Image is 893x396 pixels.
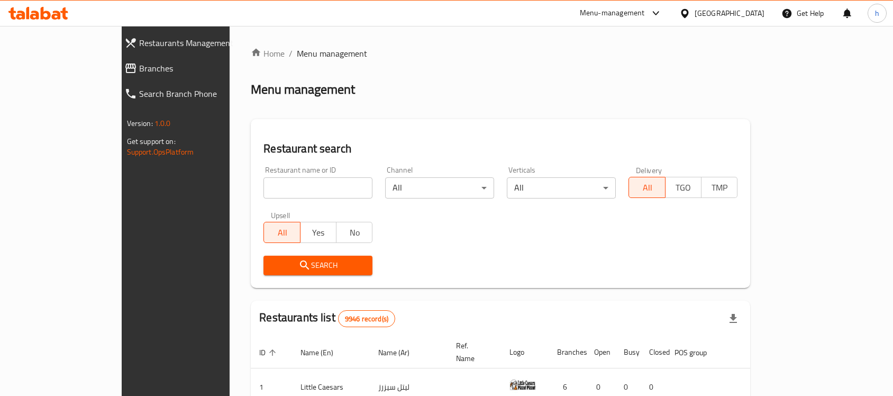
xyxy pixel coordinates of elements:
[501,336,549,368] th: Logo
[615,336,641,368] th: Busy
[341,225,368,240] span: No
[251,47,750,60] nav: breadcrumb
[305,225,332,240] span: Yes
[263,141,737,157] h2: Restaurant search
[580,7,645,20] div: Menu-management
[289,47,293,60] li: /
[127,116,153,130] span: Version:
[271,211,290,219] label: Upsell
[263,222,300,243] button: All
[300,222,336,243] button: Yes
[263,177,372,199] input: Search for restaurant name or ID..
[586,336,615,368] th: Open
[259,346,279,359] span: ID
[706,180,733,195] span: TMP
[628,177,665,198] button: All
[336,222,372,243] button: No
[259,310,395,327] h2: Restaurants list
[695,7,764,19] div: [GEOGRAPHIC_DATA]
[272,259,364,272] span: Search
[139,87,262,100] span: Search Branch Phone
[263,256,372,275] button: Search
[701,177,737,198] button: TMP
[721,306,746,331] div: Export file
[385,177,494,199] div: All
[633,180,661,195] span: All
[665,177,701,198] button: TGO
[300,346,347,359] span: Name (En)
[636,166,662,174] label: Delivery
[268,225,296,240] span: All
[154,116,171,130] span: 1.0.0
[139,62,262,75] span: Branches
[456,339,488,365] span: Ref. Name
[507,177,616,199] div: All
[116,30,271,56] a: Restaurants Management
[641,336,666,368] th: Closed
[875,7,879,19] span: h
[339,314,395,324] span: 9946 record(s)
[338,310,395,327] div: Total records count
[297,47,367,60] span: Menu management
[127,145,194,159] a: Support.OpsPlatform
[116,81,271,106] a: Search Branch Phone
[670,180,697,195] span: TGO
[139,37,262,49] span: Restaurants Management
[116,56,271,81] a: Branches
[378,346,423,359] span: Name (Ar)
[127,134,176,148] span: Get support on:
[549,336,586,368] th: Branches
[675,346,721,359] span: POS group
[251,81,355,98] h2: Menu management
